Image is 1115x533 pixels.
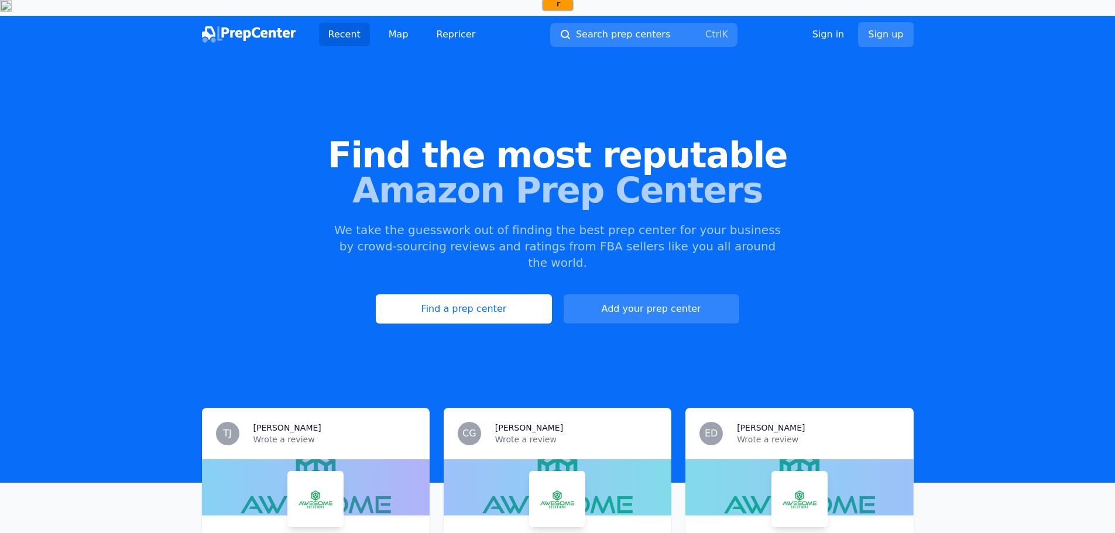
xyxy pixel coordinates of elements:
[333,222,783,271] p: We take the guesswork out of finding the best prep center for your business by crowd-sourcing rev...
[202,26,296,43] img: PrepCenter
[576,27,670,42] span: Search prep centers
[774,473,825,525] img: Awesome Solutions - FBA & DTC Fulfillment
[253,434,416,445] p: Wrote a review
[379,23,418,46] a: Map
[722,29,728,40] kbd: K
[253,422,321,434] h3: [PERSON_NAME]
[223,429,232,438] span: TJ
[812,27,845,42] a: Sign in
[376,294,551,324] a: Find a prep center
[19,173,1096,208] span: Amazon Prep Centers
[737,434,899,445] p: Wrote a review
[319,23,370,46] a: Recent
[550,23,737,47] button: Search prep centersCtrlK
[564,294,739,324] a: Add your prep center
[495,434,657,445] p: Wrote a review
[19,137,1096,173] span: Find the most reputable
[462,429,476,438] span: CG
[705,29,722,40] kbd: Ctrl
[858,22,913,47] a: Sign up
[427,23,485,46] a: Repricer
[531,473,583,525] img: Awesome Solutions - FBA & DTC Fulfillment
[290,473,341,525] img: Awesome Solutions - FBA & DTC Fulfillment
[737,422,805,434] h3: [PERSON_NAME]
[495,422,563,434] h3: [PERSON_NAME]
[705,429,718,438] span: ED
